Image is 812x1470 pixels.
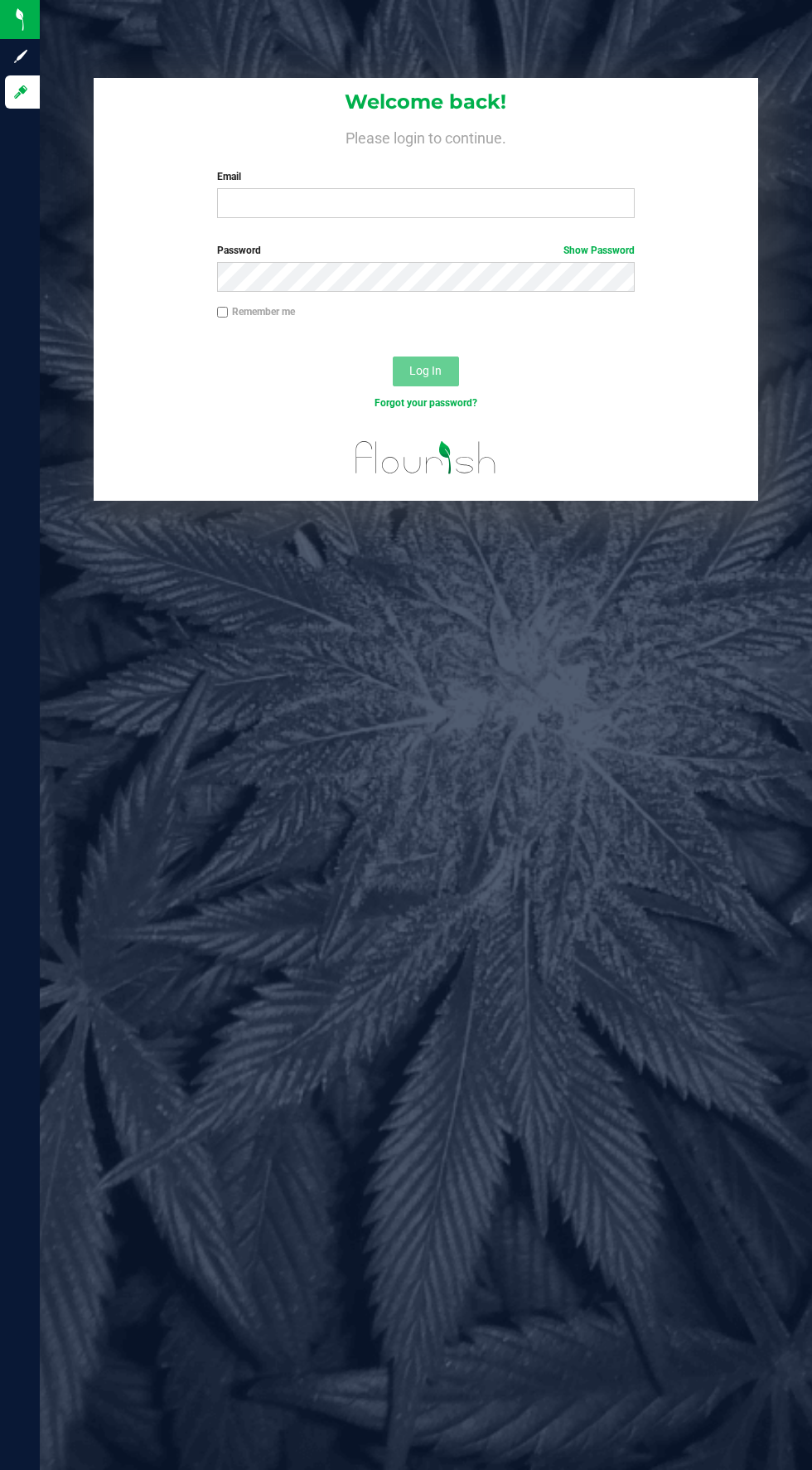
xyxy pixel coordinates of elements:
inline-svg: Log in [12,84,29,100]
h1: Welcome back! [94,91,758,113]
button: Log In [393,357,459,386]
a: Forgot your password? [375,397,477,409]
a: Show Password [563,245,635,256]
span: Password [217,245,261,256]
span: Log In [409,364,442,377]
img: flourish_logo.svg [343,428,509,488]
label: Remember me [217,304,295,319]
h4: Please login to continue. [94,126,758,146]
label: Email [217,169,635,184]
inline-svg: Sign up [12,48,29,65]
input: Remember me [217,307,229,318]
